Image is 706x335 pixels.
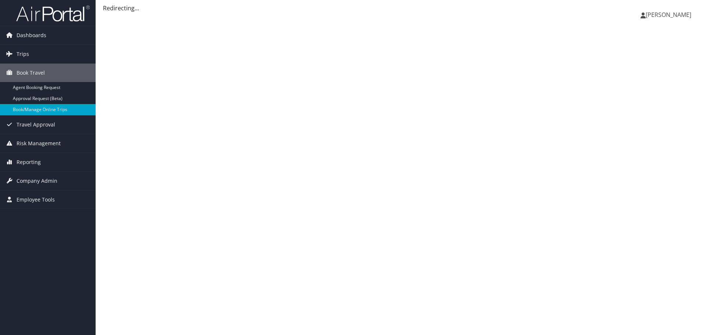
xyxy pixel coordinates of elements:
[17,190,55,209] span: Employee Tools
[17,45,29,63] span: Trips
[16,5,90,22] img: airportal-logo.png
[17,153,41,171] span: Reporting
[17,172,57,190] span: Company Admin
[646,11,691,19] span: [PERSON_NAME]
[17,134,61,153] span: Risk Management
[17,115,55,134] span: Travel Approval
[103,4,699,13] div: Redirecting...
[17,26,46,44] span: Dashboards
[641,4,699,26] a: [PERSON_NAME]
[17,64,45,82] span: Book Travel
